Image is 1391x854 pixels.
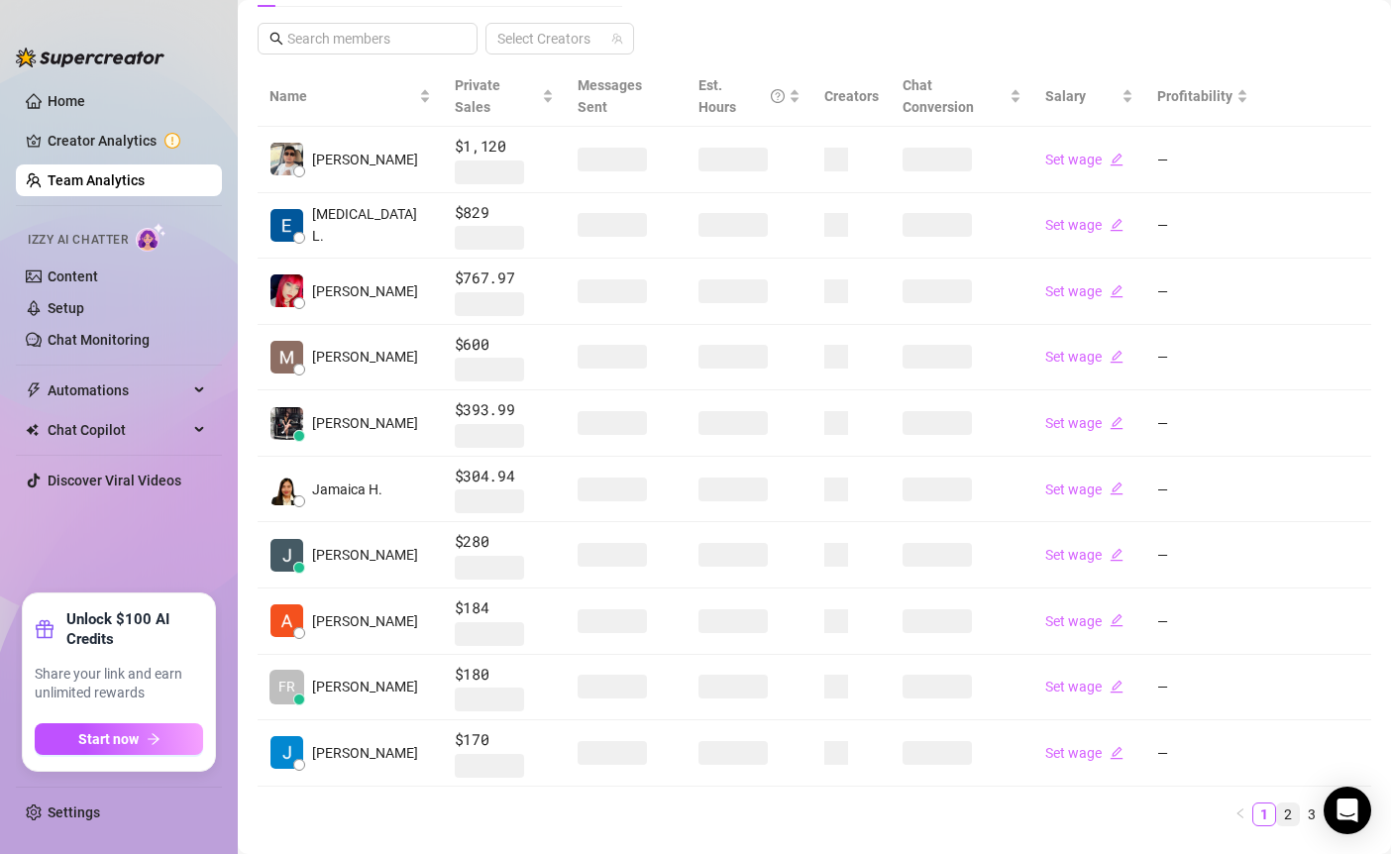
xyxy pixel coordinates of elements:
span: gift [35,619,54,639]
span: $170 [455,728,555,752]
span: FR [278,676,295,697]
span: Chat Copilot [48,414,188,446]
img: AI Chatter [136,223,166,252]
span: Share your link and earn unlimited rewards [35,665,203,703]
span: [PERSON_NAME] [312,149,418,170]
span: [PERSON_NAME] [312,676,418,697]
span: edit [1110,481,1123,495]
td: — [1145,522,1260,588]
li: Previous Page [1229,802,1252,826]
span: Jamaica H. [312,479,382,500]
span: arrow-right [147,732,160,746]
img: Arianna Aguilar [270,407,303,440]
span: $600 [455,333,555,357]
div: Est. Hours [698,74,785,118]
span: Messages Sent [578,77,642,115]
th: Name [258,66,443,127]
td: — [1145,325,1260,391]
a: Set wageedit [1045,613,1123,629]
span: left [1234,807,1246,819]
li: 1 [1252,802,1276,826]
button: left [1229,802,1252,826]
img: Jamaica Hurtado [270,473,303,505]
img: Adrian Custodio [270,604,303,637]
a: Home [48,93,85,109]
span: $767.97 [455,267,555,290]
a: Set wageedit [1045,349,1123,365]
img: Rupert T. [270,736,303,769]
span: $1,120 [455,135,555,159]
td: — [1145,720,1260,787]
span: $304.94 [455,465,555,488]
img: Jeffery Bamba [270,539,303,572]
th: Creators [812,66,891,127]
span: question-circle [771,74,785,118]
span: $184 [455,596,555,620]
span: edit [1110,613,1123,627]
img: Rick Gino Tarce… [270,143,303,175]
a: Content [48,268,98,284]
a: Set wageedit [1045,745,1123,761]
a: Chat Monitoring [48,332,150,348]
div: Open Intercom Messenger [1324,787,1371,834]
span: edit [1110,548,1123,562]
span: Start now [78,731,139,747]
li: 3 [1300,802,1324,826]
a: Set wageedit [1045,547,1123,563]
span: edit [1110,218,1123,232]
span: [PERSON_NAME] [312,742,418,764]
a: Set wageedit [1045,217,1123,233]
button: Start nowarrow-right [35,723,203,755]
a: Team Analytics [48,172,145,188]
td: — [1145,259,1260,325]
a: Discover Viral Videos [48,473,181,488]
td: — [1145,127,1260,193]
a: Settings [48,804,100,820]
span: Salary [1045,88,1086,104]
span: Chat Conversion [903,77,974,115]
li: 2 [1276,802,1300,826]
span: edit [1110,746,1123,760]
a: Set wageedit [1045,283,1123,299]
td: — [1145,655,1260,721]
span: Izzy AI Chatter [28,231,128,250]
span: edit [1110,350,1123,364]
span: $829 [455,201,555,225]
span: Profitability [1157,88,1232,104]
span: edit [1110,680,1123,694]
span: edit [1110,416,1123,430]
span: $180 [455,663,555,687]
a: Set wageedit [1045,152,1123,167]
img: logo-BBDzfeDw.svg [16,48,164,67]
a: 2 [1277,803,1299,825]
span: Name [269,85,415,107]
span: $393.99 [455,398,555,422]
span: Private Sales [455,77,500,115]
a: 1 [1253,803,1275,825]
img: Exon Locsin [270,209,303,242]
td: — [1145,193,1260,260]
td: — [1145,588,1260,655]
a: Set wageedit [1045,481,1123,497]
span: [PERSON_NAME] [312,610,418,632]
span: [PERSON_NAME] [312,544,418,566]
span: edit [1110,284,1123,298]
a: Set wageedit [1045,679,1123,694]
a: Setup [48,300,84,316]
span: $280 [455,530,555,554]
img: Mariane Subia [270,341,303,374]
input: Search members [287,28,450,50]
span: [MEDICAL_DATA] L. [312,203,431,247]
td: — [1145,457,1260,523]
img: Mary Jane Moren… [270,274,303,307]
strong: Unlock $100 AI Credits [66,609,203,649]
span: [PERSON_NAME] [312,412,418,434]
span: Automations [48,374,188,406]
span: thunderbolt [26,382,42,398]
span: edit [1110,153,1123,166]
img: Chat Copilot [26,423,39,437]
td: — [1145,390,1260,457]
span: [PERSON_NAME] [312,346,418,368]
a: Set wageedit [1045,415,1123,431]
span: search [269,32,283,46]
